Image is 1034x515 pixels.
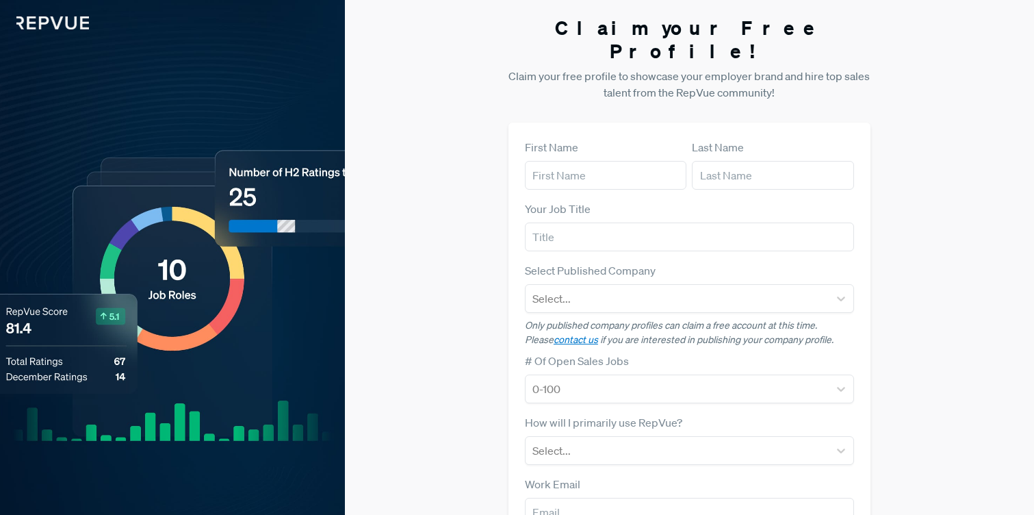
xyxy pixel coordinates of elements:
[525,262,656,279] label: Select Published Company
[525,223,854,251] input: Title
[508,68,870,101] p: Claim your free profile to showcase your employer brand and hire top sales talent from the RepVue...
[525,139,578,155] label: First Name
[692,139,744,155] label: Last Name
[692,161,853,190] input: Last Name
[525,353,629,369] label: # Of Open Sales Jobs
[525,414,682,431] label: How will I primarily use RepVue?
[508,16,870,62] h3: Claim your Free Profile!
[525,318,854,347] p: Only published company profiles can claim a free account at this time. Please if you are interest...
[525,161,686,190] input: First Name
[525,476,580,492] label: Work Email
[554,334,598,346] a: contact us
[525,201,591,217] label: Your Job Title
